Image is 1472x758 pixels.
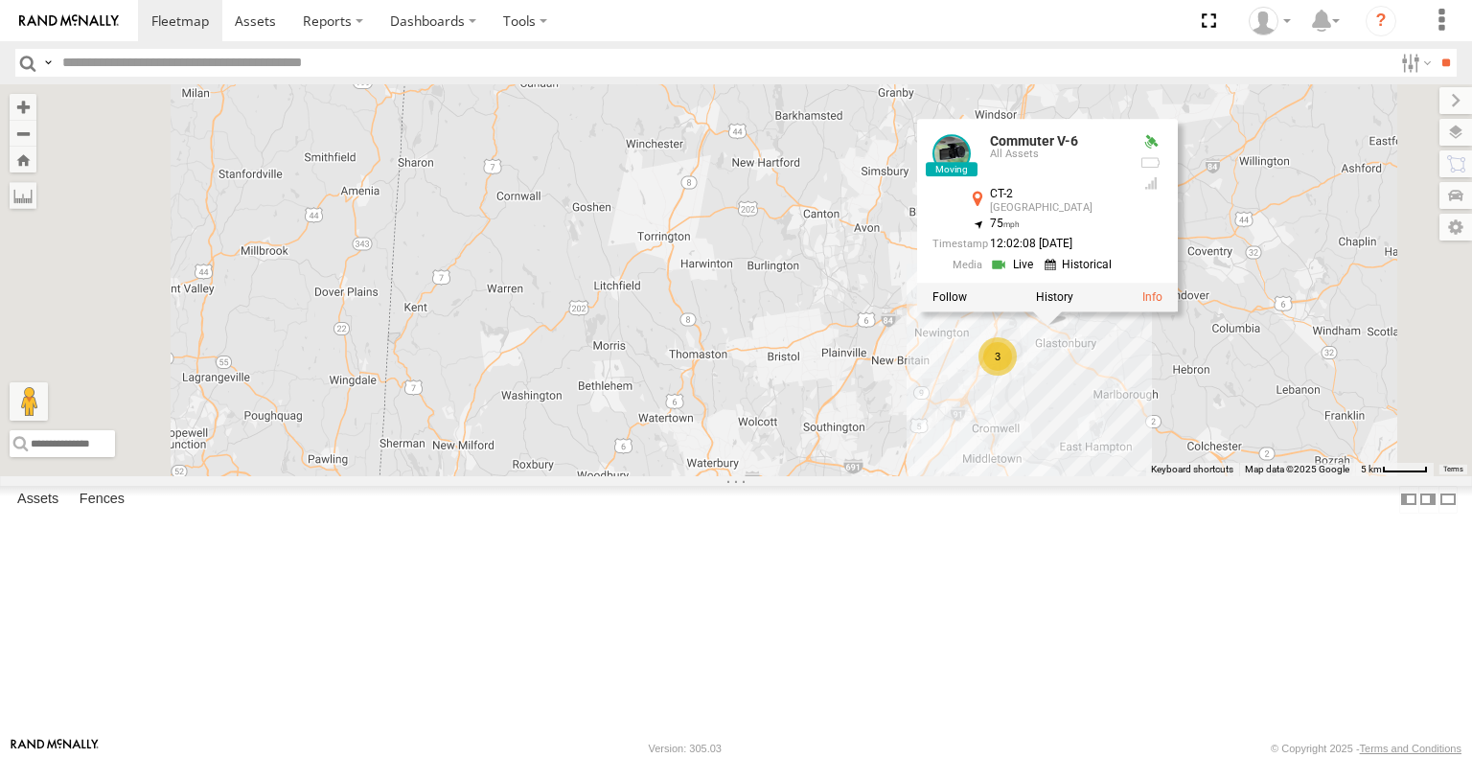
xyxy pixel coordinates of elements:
[1036,290,1073,304] label: View Asset History
[990,149,1124,161] div: All Assets
[1439,214,1472,241] label: Map Settings
[1438,486,1458,514] label: Hide Summary Table
[990,218,1021,231] span: 75
[1393,49,1435,77] label: Search Filter Options
[1139,176,1162,192] div: Last Event GSM Signal Strength
[1271,743,1461,754] div: © Copyright 2025 -
[10,382,48,421] button: Drag Pegman onto the map to open Street View
[649,743,722,754] div: Version: 305.03
[990,134,1078,149] a: Commuter V-6
[990,189,1124,201] div: CT-2
[990,203,1124,215] div: [GEOGRAPHIC_DATA]
[1418,486,1437,514] label: Dock Summary Table to the Right
[70,487,134,514] label: Fences
[1360,743,1461,754] a: Terms and Conditions
[11,739,99,758] a: Visit our Website
[1242,7,1298,35] div: Viet Nguyen
[8,487,68,514] label: Assets
[10,120,36,147] button: Zoom out
[932,290,967,304] label: Realtime tracking of Asset
[1361,464,1382,474] span: 5 km
[1443,465,1463,472] a: Terms
[1139,135,1162,150] div: Valid GPS Fix
[1142,290,1162,304] a: View Asset Details
[10,94,36,120] button: Zoom in
[10,182,36,209] label: Measure
[19,14,119,28] img: rand-logo.svg
[40,49,56,77] label: Search Query
[932,135,971,173] a: View Asset Details
[1139,155,1162,171] div: No battery health information received from this device.
[978,337,1017,376] div: 3
[932,239,1124,251] div: Date/time of location update
[1245,464,1349,474] span: Map data ©2025 Google
[990,256,1039,274] a: View Live Media Streams
[1399,486,1418,514] label: Dock Summary Table to the Left
[1355,463,1434,476] button: Map Scale: 5 km per 44 pixels
[1366,6,1396,36] i: ?
[1045,256,1117,274] a: View Historical Media Streams
[1151,463,1233,476] button: Keyboard shortcuts
[10,147,36,172] button: Zoom Home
